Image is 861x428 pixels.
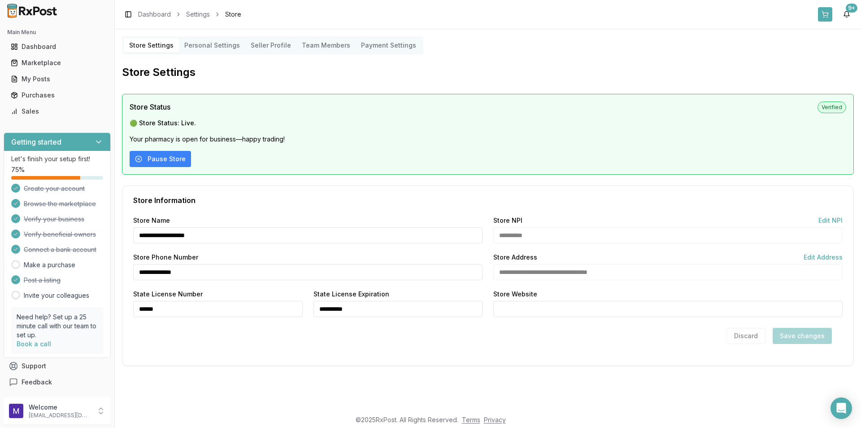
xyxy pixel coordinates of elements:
button: Seller Profile [245,38,296,53]
button: Feedback [4,374,111,390]
span: Verified [818,101,846,113]
a: Dashboard [138,10,171,19]
p: [EMAIL_ADDRESS][DOMAIN_NAME] [29,412,91,419]
a: My Posts [7,71,107,87]
span: Verify your business [24,215,84,224]
span: Verify beneficial owners [24,230,96,239]
div: 9+ [846,4,857,13]
a: Purchases [7,87,107,103]
a: Privacy [484,416,506,424]
a: Make a purchase [24,260,75,269]
a: Book a call [17,340,51,348]
span: Connect a bank account [24,245,96,254]
div: Sales [11,107,104,116]
span: Create your account [24,184,85,193]
nav: breadcrumb [138,10,241,19]
div: Dashboard [11,42,104,51]
a: Dashboard [7,39,107,55]
button: Sales [4,104,111,119]
button: Store Settings [124,38,179,53]
button: Dashboard [4,40,111,54]
button: Pause Store [130,151,191,167]
button: My Posts [4,72,111,86]
div: Marketplace [11,58,104,67]
a: Marketplace [7,55,107,71]
p: Need help? Set up a 25 minute call with our team to set up. [17,313,98,340]
button: Team Members [296,38,356,53]
span: Feedback [22,378,52,387]
a: Sales [7,103,107,119]
button: Marketplace [4,56,111,70]
label: Store Website [493,291,537,297]
div: Store Information [133,197,843,204]
label: State License Expiration [313,291,389,297]
img: RxPost Logo [4,4,61,18]
span: Store Status [130,101,170,112]
div: Open Intercom Messenger [831,397,852,419]
p: Welcome [29,403,91,412]
a: Settings [186,10,210,19]
h2: Store Settings [122,65,854,79]
p: Let's finish your setup first! [11,154,103,163]
button: Payment Settings [356,38,422,53]
label: Store NPI [493,217,522,224]
a: Terms [462,416,480,424]
h3: Getting started [11,137,61,147]
button: 9+ [839,7,854,22]
div: Purchases [11,91,104,100]
span: Store [225,10,241,19]
h2: Main Menu [7,29,107,36]
button: Personal Settings [179,38,245,53]
p: 🟢 Store Status: Live. [130,119,846,128]
span: Post a listing [24,276,61,285]
span: 75 % [11,165,25,174]
label: Store Name [133,217,170,224]
p: Your pharmacy is open for business—happy trading! [130,135,846,144]
div: My Posts [11,75,104,84]
label: State License Number [133,291,203,297]
label: Store Phone Number [133,254,198,260]
label: Store Address [493,254,537,260]
button: Support [4,358,111,374]
img: User avatar [9,404,23,418]
span: Browse the marketplace [24,199,96,208]
button: Purchases [4,88,111,102]
a: Invite your colleagues [24,291,89,300]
